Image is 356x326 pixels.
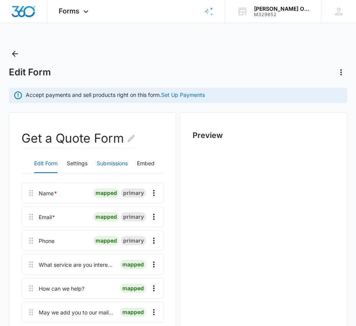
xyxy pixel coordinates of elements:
[193,130,335,141] h2: Preview
[97,155,128,173] button: Submissions
[148,235,160,247] button: Overflow Menu
[39,237,54,245] div: Phone
[120,284,146,293] div: mapped
[67,155,87,173] button: Settings
[93,188,119,198] div: mapped
[93,212,119,221] div: mapped
[254,12,310,17] div: account id
[34,155,58,173] button: Edit Form
[127,129,136,148] button: Edit Form Name
[148,306,160,318] button: Overflow Menu
[9,48,21,60] button: Back
[137,155,155,173] button: Embed
[121,236,146,245] div: primary
[39,308,114,316] div: May we add you to our mailing list?
[39,261,114,269] div: What service are you interested in?
[21,129,136,148] h2: Get a Quote Form
[121,212,146,221] div: primary
[39,213,55,221] div: Email
[148,282,160,294] button: Overflow Menu
[93,236,119,245] div: mapped
[39,189,57,197] div: Name
[39,284,84,293] div: How can we help?
[121,188,146,198] div: primary
[120,260,146,269] div: mapped
[26,91,205,99] p: Accept payments and sell products right on this form.
[335,66,347,78] button: Actions
[148,187,160,199] button: Overflow Menu
[148,211,160,223] button: Overflow Menu
[254,6,310,12] div: account name
[161,91,205,98] a: Set Up Payments
[9,67,51,78] h1: Edit Form
[120,308,146,317] div: mapped
[59,7,79,15] span: Forms
[148,258,160,271] button: Overflow Menu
